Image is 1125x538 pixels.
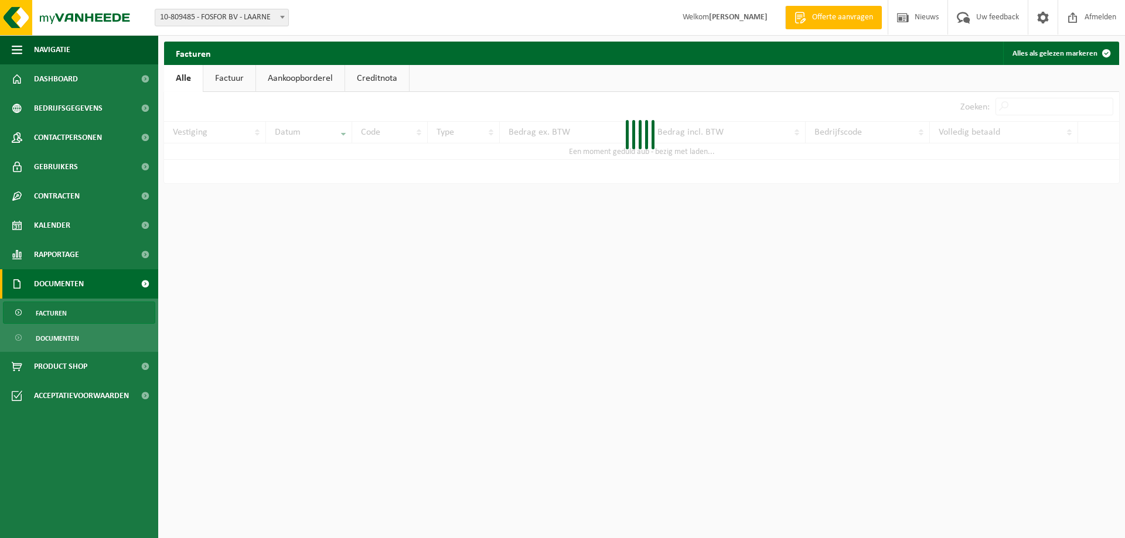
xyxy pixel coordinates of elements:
[34,123,102,152] span: Contactpersonen
[164,42,223,64] h2: Facturen
[3,327,155,349] a: Documenten
[709,13,768,22] strong: [PERSON_NAME]
[164,65,203,92] a: Alle
[34,35,70,64] span: Navigatie
[36,302,67,324] span: Facturen
[34,181,80,211] span: Contracten
[34,240,79,269] span: Rapportage
[34,94,103,123] span: Bedrijfsgegevens
[34,352,87,381] span: Product Shop
[34,211,70,240] span: Kalender
[155,9,289,26] span: 10-809485 - FOSFOR BV - LAARNE
[345,65,409,92] a: Creditnota
[1003,42,1118,65] button: Alles als gelezen markeren
[203,65,255,92] a: Factuur
[809,12,876,23] span: Offerte aanvragen
[34,269,84,299] span: Documenten
[34,152,78,181] span: Gebruikers
[785,6,882,29] a: Offerte aanvragen
[34,64,78,94] span: Dashboard
[3,301,155,324] a: Facturen
[34,381,129,410] span: Acceptatievoorwaarden
[256,65,345,92] a: Aankoopborderel
[36,327,79,349] span: Documenten
[155,9,288,26] span: 10-809485 - FOSFOR BV - LAARNE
